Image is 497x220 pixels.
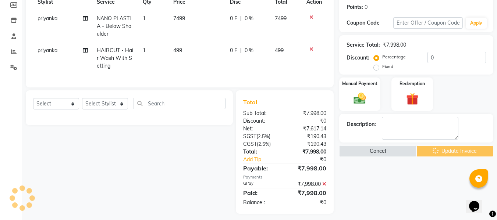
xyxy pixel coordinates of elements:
div: Total: [238,148,285,156]
iframe: chat widget [466,191,490,213]
div: Description: [347,120,376,128]
input: Enter Offer / Coupon Code [393,17,463,29]
div: Service Total: [347,41,380,49]
span: CGST [243,141,257,147]
div: Discount: [347,54,369,62]
div: GPay [238,180,285,188]
button: Apply [466,18,487,29]
div: Net: [238,125,285,133]
span: 1 [143,15,146,22]
span: 499 [173,47,182,54]
div: ₹7,998.00 [285,180,332,188]
div: Balance : [238,199,285,206]
span: | [240,15,242,22]
div: ₹7,998.00 [285,164,332,173]
span: 0 % [245,47,253,54]
div: ₹7,617.14 [285,125,332,133]
div: ₹0 [285,117,332,125]
span: Total [243,98,260,106]
div: ₹7,998.00 [285,148,332,156]
div: Payable: [238,164,285,173]
span: SGST [243,133,256,140]
span: | [240,47,242,54]
div: Payments [243,174,326,180]
div: ₹190.43 [285,133,332,140]
div: Sub Total: [238,109,285,117]
a: Add Tip [238,156,292,163]
label: Redemption [400,80,425,87]
div: Paid: [238,188,285,197]
div: 0 [365,3,368,11]
div: ₹7,998.00 [383,41,406,49]
span: priyanka [38,15,57,22]
div: ₹190.43 [285,140,332,148]
span: priyanka [38,47,57,54]
span: 1 [143,47,146,54]
span: 499 [275,47,284,54]
div: Discount: [238,117,285,125]
label: Percentage [382,54,406,60]
div: ₹7,998.00 [285,188,332,197]
span: 7499 [173,15,185,22]
span: 0 F [230,15,237,22]
span: 2.5% [258,133,269,139]
div: Points: [347,3,363,11]
label: Manual Payment [342,80,377,87]
label: Fixed [382,63,393,70]
div: ₹0 [285,199,332,206]
span: HAIRCUT - Hair Wash With Setting [97,47,133,69]
span: NANO PLASTIA - Below Shoulder [97,15,131,37]
div: Coupon Code [347,19,393,27]
span: 0 % [245,15,253,22]
img: _gift.svg [402,91,422,107]
div: ( ) [238,140,285,148]
input: Search [134,98,226,109]
div: ₹7,998.00 [285,109,332,117]
div: ₹0 [293,156,332,163]
button: Cancel [339,145,416,157]
img: _cash.svg [350,91,370,105]
span: 7499 [275,15,287,22]
span: 2.5% [258,141,269,147]
span: 0 F [230,47,237,54]
div: ( ) [238,133,285,140]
